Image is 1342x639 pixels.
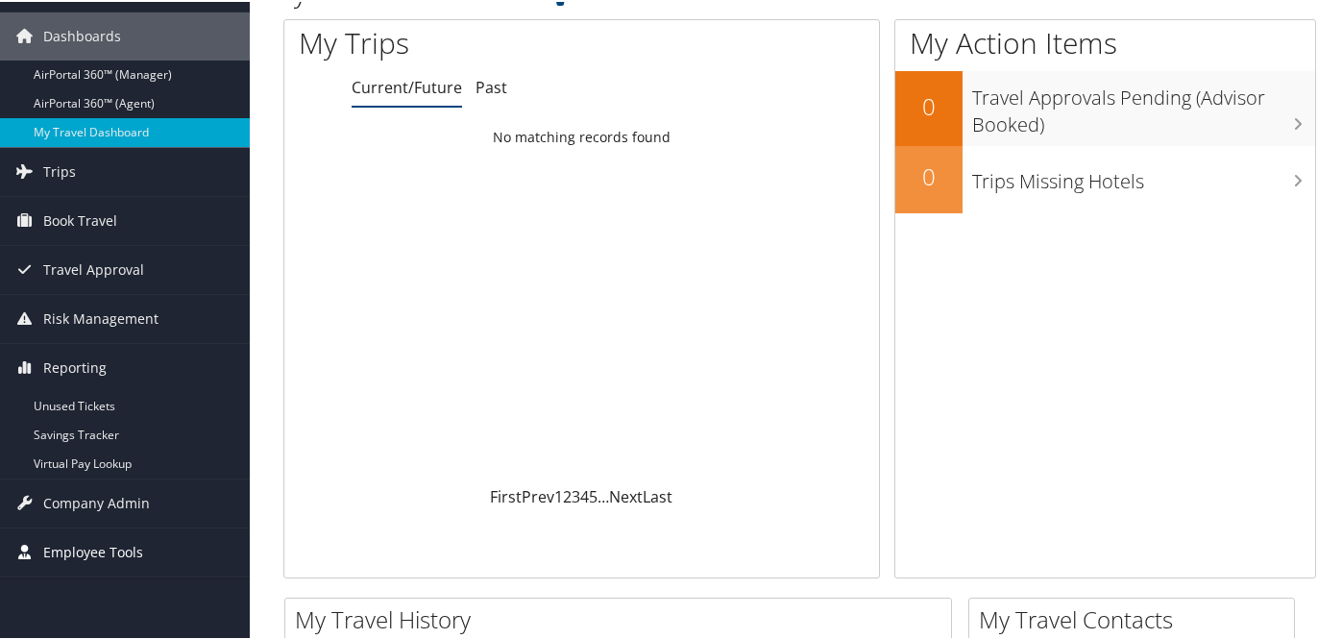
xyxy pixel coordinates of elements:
td: No matching records found [284,118,879,153]
h2: 0 [895,88,963,121]
a: Last [643,484,672,505]
a: 5 [589,484,598,505]
a: Next [609,484,643,505]
span: Travel Approval [43,244,144,292]
a: 2 [563,484,572,505]
span: Employee Tools [43,527,143,575]
a: Current/Future [352,75,462,96]
span: Company Admin [43,478,150,526]
h2: My Travel History [295,602,951,634]
a: 0Travel Approvals Pending (Advisor Booked) [895,69,1315,143]
a: 4 [580,484,589,505]
a: First [490,484,522,505]
span: Risk Management [43,293,159,341]
a: 3 [572,484,580,505]
a: 0Trips Missing Hotels [895,144,1315,211]
span: … [598,484,609,505]
h3: Trips Missing Hotels [972,157,1315,193]
h1: My Action Items [895,21,1315,61]
a: Prev [522,484,554,505]
span: Trips [43,146,76,194]
span: Book Travel [43,195,117,243]
h2: 0 [895,159,963,191]
a: 1 [554,484,563,505]
h1: My Trips [299,21,617,61]
h2: My Travel Contacts [979,602,1294,634]
span: Dashboards [43,11,121,59]
h3: Travel Approvals Pending (Advisor Booked) [972,73,1315,136]
span: Reporting [43,342,107,390]
a: Past [476,75,507,96]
